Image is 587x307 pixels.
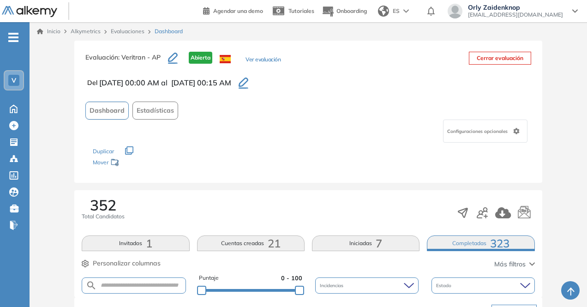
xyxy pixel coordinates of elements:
img: world [378,6,389,17]
span: Puntaje [199,274,219,283]
span: Abierta [189,52,212,64]
button: Dashboard [85,102,129,120]
span: Duplicar [93,148,114,155]
a: Agendar una demo [203,5,263,16]
span: Estadísticas [137,106,174,115]
button: Invitados1 [82,235,189,251]
img: Logo [2,6,57,18]
span: Estado [436,282,453,289]
span: [DATE] 00:00 AM [99,77,159,88]
button: Onboarding [322,1,367,21]
span: Orly Zaidenknop [468,4,563,11]
button: Iniciadas7 [312,235,419,251]
div: Configuraciones opcionales [443,120,527,143]
button: Personalizar columnas [82,259,161,268]
button: Estadísticas [132,102,178,120]
button: Cuentas creadas21 [197,235,305,251]
iframe: Chat Widget [541,263,587,307]
span: [DATE] 00:15 AM [171,77,231,88]
span: al [161,77,168,88]
span: Más filtros [494,259,526,269]
span: V [12,77,16,84]
div: Widget de chat [541,263,587,307]
a: Evaluaciones [111,28,144,35]
div: Estado [431,277,535,294]
span: Tutoriales [288,7,314,14]
span: Configuraciones opcionales [447,128,509,135]
span: Incidencias [320,282,345,289]
span: Total Candidatos [82,212,125,221]
span: Dashboard [155,27,183,36]
img: arrow [403,9,409,13]
button: Cerrar evaluación [469,52,531,65]
img: SEARCH_ALT [86,280,97,291]
button: Completadas323 [427,235,534,251]
span: Agendar una demo [213,7,263,14]
button: Ver evaluación [246,55,281,65]
div: Mover [93,155,185,172]
span: Dashboard [90,106,125,115]
div: Incidencias [315,277,419,294]
button: Más filtros [494,259,535,269]
span: : Veritran - AP [118,53,161,61]
span: Alkymetrics [71,28,101,35]
span: [EMAIL_ADDRESS][DOMAIN_NAME] [468,11,563,18]
span: 0 - 100 [281,274,302,283]
span: ES [393,7,400,15]
a: Inicio [37,27,60,36]
i: - [8,36,18,38]
img: ESP [220,55,231,63]
h3: Evaluación [85,52,168,71]
span: Personalizar columnas [93,259,161,268]
span: 352 [90,198,116,212]
span: Del [87,78,97,88]
span: Onboarding [336,7,367,14]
